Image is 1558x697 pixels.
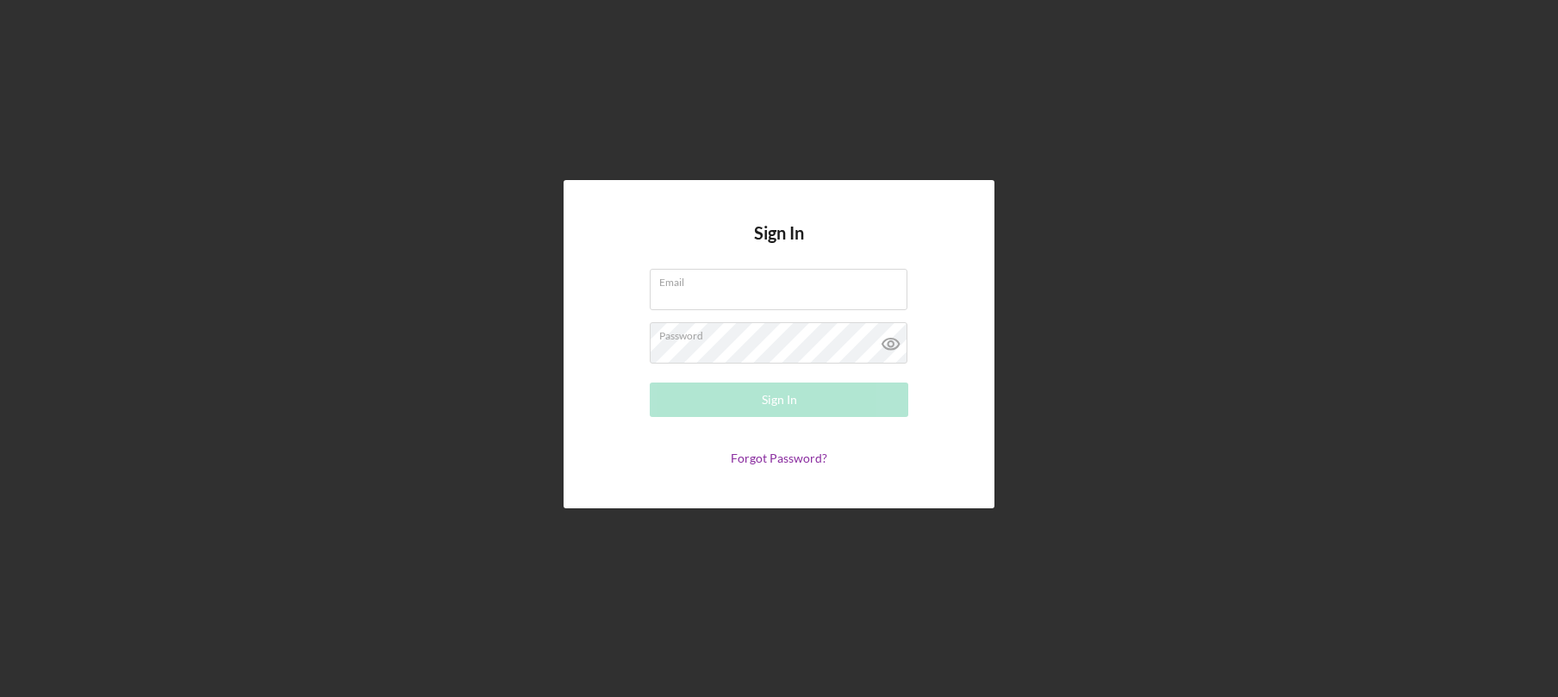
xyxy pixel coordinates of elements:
[650,383,908,417] button: Sign In
[659,270,907,289] label: Email
[659,323,907,342] label: Password
[731,451,827,465] a: Forgot Password?
[754,223,804,269] h4: Sign In
[762,383,797,417] div: Sign In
